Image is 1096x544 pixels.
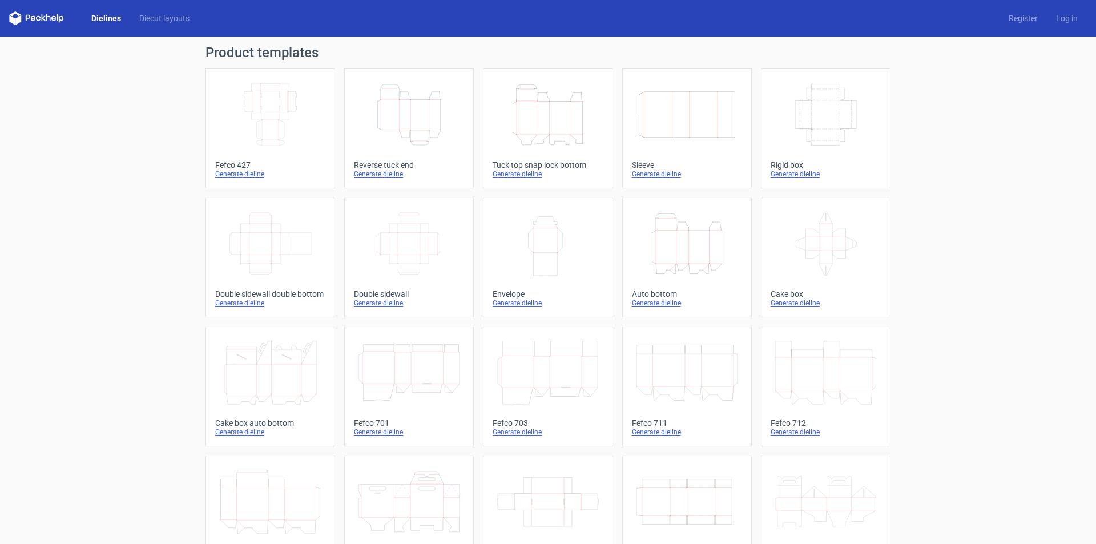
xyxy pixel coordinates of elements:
div: Generate dieline [771,428,881,437]
div: Tuck top snap lock bottom [493,160,603,170]
a: Cake box auto bottomGenerate dieline [205,327,335,446]
a: EnvelopeGenerate dieline [483,198,613,317]
a: Fefco 703Generate dieline [483,327,613,446]
a: Cake boxGenerate dieline [761,198,890,317]
div: Generate dieline [632,428,742,437]
div: Double sidewall double bottom [215,289,325,299]
div: Generate dieline [215,299,325,308]
a: Double sidewall double bottomGenerate dieline [205,198,335,317]
a: SleeveGenerate dieline [622,68,752,188]
div: Fefco 427 [215,160,325,170]
div: Rigid box [771,160,881,170]
a: Fefco 427Generate dieline [205,68,335,188]
a: Dielines [82,13,130,24]
div: Reverse tuck end [354,160,464,170]
div: Generate dieline [632,299,742,308]
a: Auto bottomGenerate dieline [622,198,752,317]
a: Reverse tuck endGenerate dieline [344,68,474,188]
div: Auto bottom [632,289,742,299]
div: Generate dieline [354,170,464,179]
a: Fefco 711Generate dieline [622,327,752,446]
div: Generate dieline [771,299,881,308]
a: Fefco 712Generate dieline [761,327,890,446]
div: Fefco 712 [771,418,881,428]
a: Double sidewallGenerate dieline [344,198,474,317]
div: Generate dieline [215,428,325,437]
div: Envelope [493,289,603,299]
div: Generate dieline [354,299,464,308]
div: Fefco 703 [493,418,603,428]
h1: Product templates [205,46,890,59]
div: Sleeve [632,160,742,170]
a: Log in [1047,13,1087,24]
div: Double sidewall [354,289,464,299]
div: Cake box auto bottom [215,418,325,428]
div: Generate dieline [771,170,881,179]
a: Tuck top snap lock bottomGenerate dieline [483,68,613,188]
div: Generate dieline [354,428,464,437]
a: Register [1000,13,1047,24]
div: Generate dieline [493,428,603,437]
a: Fefco 701Generate dieline [344,327,474,446]
div: Fefco 701 [354,418,464,428]
div: Generate dieline [493,299,603,308]
a: Diecut layouts [130,13,199,24]
div: Generate dieline [632,170,742,179]
div: Cake box [771,289,881,299]
div: Generate dieline [493,170,603,179]
div: Fefco 711 [632,418,742,428]
a: Rigid boxGenerate dieline [761,68,890,188]
div: Generate dieline [215,170,325,179]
